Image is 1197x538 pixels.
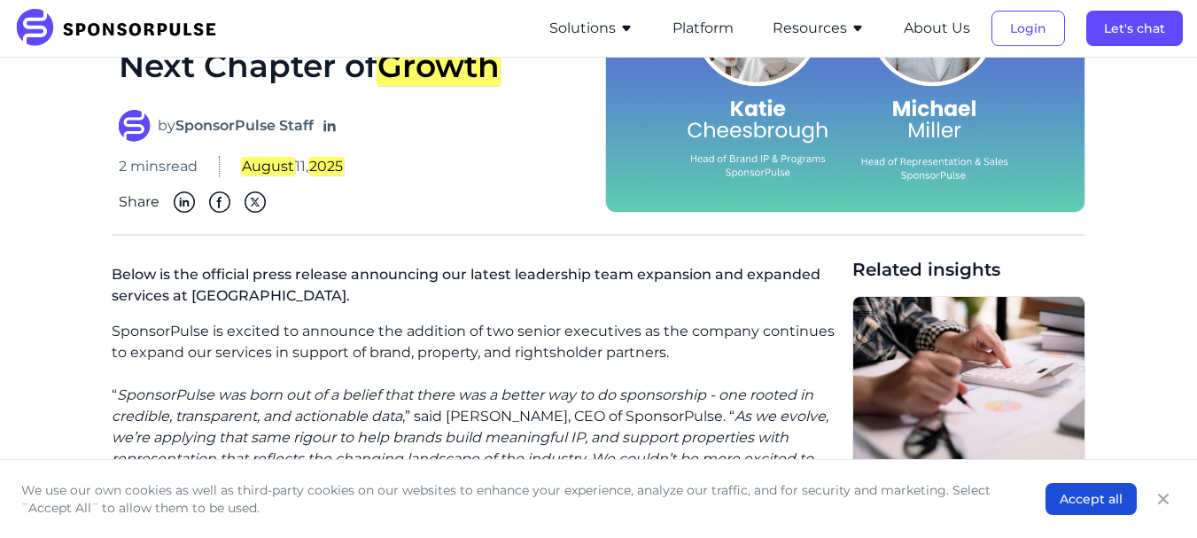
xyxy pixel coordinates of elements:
[245,191,266,213] img: Twitter
[773,18,865,39] button: Resources
[321,117,338,135] a: Follow on LinkedIn
[119,191,159,213] span: Share
[119,110,151,142] img: SponsorPulse Staff
[241,157,295,175] em: August
[1086,11,1183,46] button: Let's chat
[158,115,314,136] span: by
[904,18,970,39] button: About Us
[853,297,1084,467] img: Getty Images courtesy of Unsplash
[852,257,1085,282] span: Related insights
[1108,453,1197,538] iframe: Chat Widget
[112,386,813,425] i: SponsorPulse was born out of a belief that there was a better way to do sponsorship - one rooted ...
[1086,20,1183,36] a: Let's chat
[308,157,344,175] em: 2025
[112,385,838,491] p: “ ,” said [PERSON_NAME], CEO of SponsorPulse. “
[549,18,633,39] button: Solutions
[112,257,838,321] p: Below is the official press release announcing our latest leadership team expansion and expanded ...
[112,321,838,363] p: SponsorPulse is excited to announce the addition of two senior executives as the company continue...
[119,156,198,177] span: 2 mins read
[991,11,1065,46] button: Login
[377,45,501,86] em: Growth
[672,20,734,36] a: Platform
[904,20,970,36] a: About Us
[209,191,230,213] img: Facebook
[174,191,195,213] img: Linkedin
[14,9,229,48] img: SponsorPulse
[241,156,344,177] span: 11,
[672,18,734,39] button: Platform
[175,117,314,134] strong: SponsorPulse Staff
[21,481,1010,517] p: We use our own cookies as well as third-party cookies on our websites to enhance your experience,...
[1045,483,1137,515] button: Accept all
[991,20,1065,36] a: Login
